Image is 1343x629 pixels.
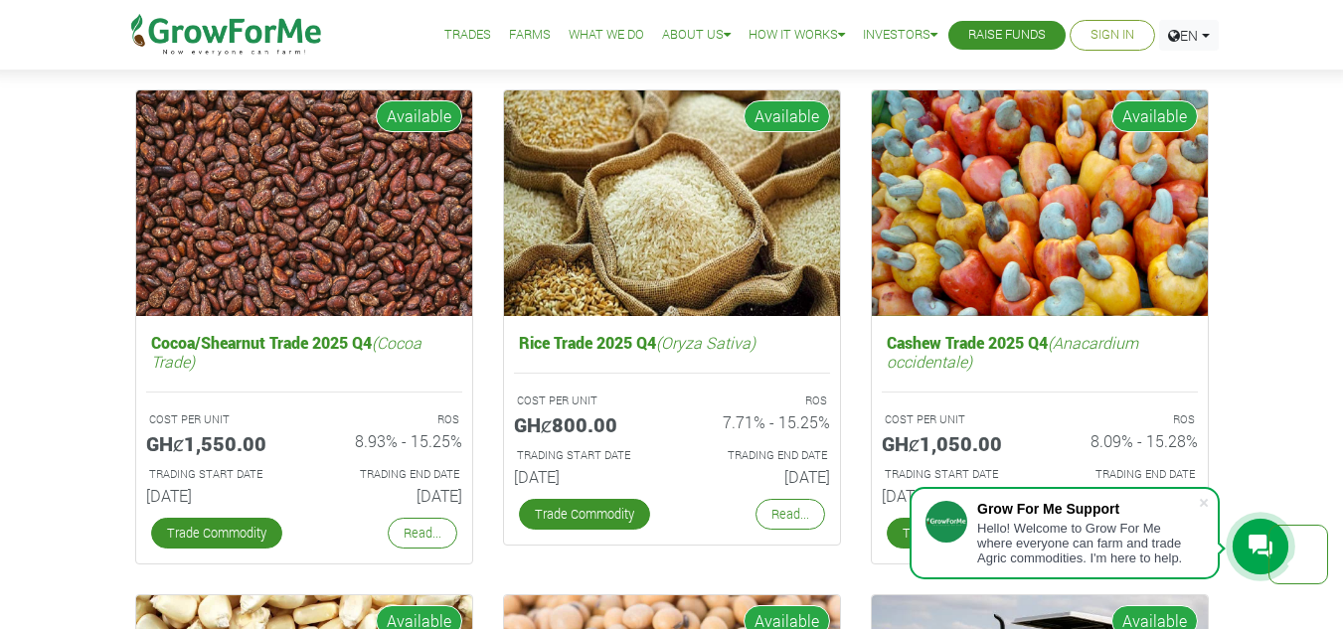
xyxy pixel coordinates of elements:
[146,328,462,376] h5: Cocoa/Shearnut Trade 2025 Q4
[514,328,830,357] h5: Rice Trade 2025 Q4
[517,447,654,464] p: Estimated Trading Start Date
[322,411,459,428] p: ROS
[863,25,937,46] a: Investors
[687,412,830,431] h6: 7.71% - 15.25%
[885,466,1022,483] p: Estimated Trading Start Date
[1058,411,1195,428] p: ROS
[1055,486,1198,505] h6: [DATE]
[136,90,472,316] img: growforme image
[151,518,282,549] a: Trade Commodity
[882,328,1198,376] h5: Cashew Trade 2025 Q4
[662,25,731,46] a: About Us
[1055,431,1198,450] h6: 8.09% - 15.28%
[319,431,462,450] h6: 8.93% - 15.25%
[388,518,457,549] a: Read...
[146,431,289,455] h5: GHȼ1,550.00
[322,466,459,483] p: Estimated Trading End Date
[1159,20,1219,51] a: EN
[755,499,825,530] a: Read...
[977,521,1198,565] div: Hello! Welcome to Grow For Me where everyone can farm and trade Agric commodities. I'm here to help.
[882,431,1025,455] h5: GHȼ1,050.00
[509,25,551,46] a: Farms
[687,467,830,486] h6: [DATE]
[514,467,657,486] h6: [DATE]
[1091,25,1134,46] a: Sign In
[519,499,650,530] a: Trade Commodity
[968,25,1046,46] a: Raise Funds
[872,90,1208,316] img: growforme image
[882,486,1025,505] h6: [DATE]
[151,332,421,372] i: (Cocoa Trade)
[887,332,1138,372] i: (Anacardium occidentale)
[656,332,755,353] i: (Oryza Sativa)
[376,100,462,132] span: Available
[749,25,845,46] a: How it Works
[444,25,491,46] a: Trades
[517,393,654,409] p: COST PER UNIT
[1111,100,1198,132] span: Available
[569,25,644,46] a: What We Do
[977,501,1198,517] div: Grow For Me Support
[1058,466,1195,483] p: Estimated Trading End Date
[690,447,827,464] p: Estimated Trading End Date
[504,90,840,316] img: growforme image
[885,411,1022,428] p: COST PER UNIT
[146,486,289,505] h6: [DATE]
[149,466,286,483] p: Estimated Trading Start Date
[149,411,286,428] p: COST PER UNIT
[690,393,827,409] p: ROS
[744,100,830,132] span: Available
[514,412,657,436] h5: GHȼ800.00
[319,486,462,505] h6: [DATE]
[887,518,1018,549] a: Trade Commodity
